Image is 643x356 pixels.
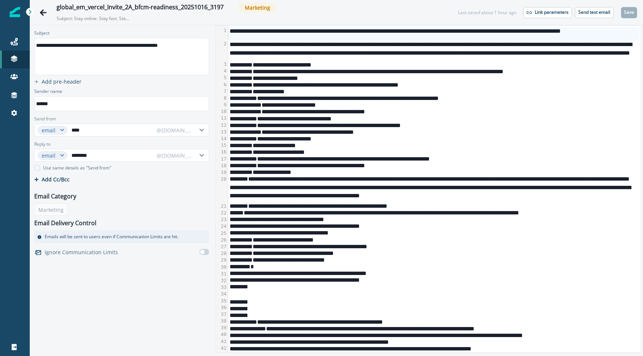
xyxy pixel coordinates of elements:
div: 37 [216,311,227,318]
div: 4 [216,68,227,74]
div: 32 [216,277,227,284]
label: Reply to [34,141,51,148]
p: Save [624,10,634,15]
div: 24 [216,223,227,230]
div: 8 [216,95,227,101]
div: 11 [216,115,227,122]
p: Use same details as "Send from" [43,165,111,171]
div: 9 [216,101,227,108]
div: 36 [216,304,227,311]
button: Send test email [575,7,614,18]
div: 34 [216,291,227,297]
button: Link parameters [523,7,572,18]
div: 35 [216,298,227,304]
p: Add pre-header [42,78,81,85]
div: 20 [216,176,227,203]
div: email [42,152,57,159]
div: 13 [216,129,227,135]
div: 31 [216,271,227,277]
div: email [42,126,57,134]
div: 22 [216,210,227,216]
div: 17 [216,156,227,162]
div: 18 [216,162,227,169]
p: Send test email [578,10,610,15]
div: Last saved about 1 hour ago [458,9,516,16]
div: 33 [216,284,227,291]
p: Ignore Communication Limits [45,248,118,256]
div: 3 [216,61,227,68]
div: 16 [216,149,227,155]
div: 27 [216,243,227,250]
div: 10 [216,108,227,115]
div: 14 [216,135,227,142]
div: 7 [216,88,227,95]
label: Send from [34,116,56,122]
div: 5 [216,74,227,81]
div: 29 [216,257,227,263]
p: Subject [34,30,49,38]
p: Subject: Stay online. Stay fast. Stay ready for [DATE][DATE] [DATE][DATE]. [57,12,131,22]
div: 1 [216,27,227,41]
div: 39 [216,324,227,331]
button: Go back [36,5,51,20]
div: 6 [216,81,227,88]
button: Save [621,7,637,18]
span: Marketing [239,3,276,12]
p: Link parameters [535,10,569,15]
div: 21 [216,203,227,210]
div: @[DOMAIN_NAME] [157,126,192,134]
div: 38 [216,318,227,324]
p: Sender name [34,88,62,96]
p: Email Category [34,192,76,201]
div: 30 [216,264,227,271]
div: 26 [216,237,227,243]
div: @[DOMAIN_NAME] [157,152,192,159]
div: 28 [216,250,227,257]
div: global_em_vercel_Invite_2A_bfcm-readiness_20251016_3197 [57,4,224,12]
p: Emails will be sent to users even if Communication Limits are hit. [45,233,178,240]
button: add preheader [31,78,84,85]
div: 40 [216,331,227,338]
div: 41 [216,338,227,345]
div: 19 [216,169,227,176]
button: Add Cc/Bcc [34,176,70,183]
div: 23 [216,216,227,223]
div: 15 [216,142,227,149]
div: 42 [216,345,227,352]
div: 12 [216,122,227,129]
p: Email Delivery Control [34,219,96,227]
div: 2 [216,41,227,61]
div: 25 [216,230,227,237]
img: Inflection [10,7,20,17]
